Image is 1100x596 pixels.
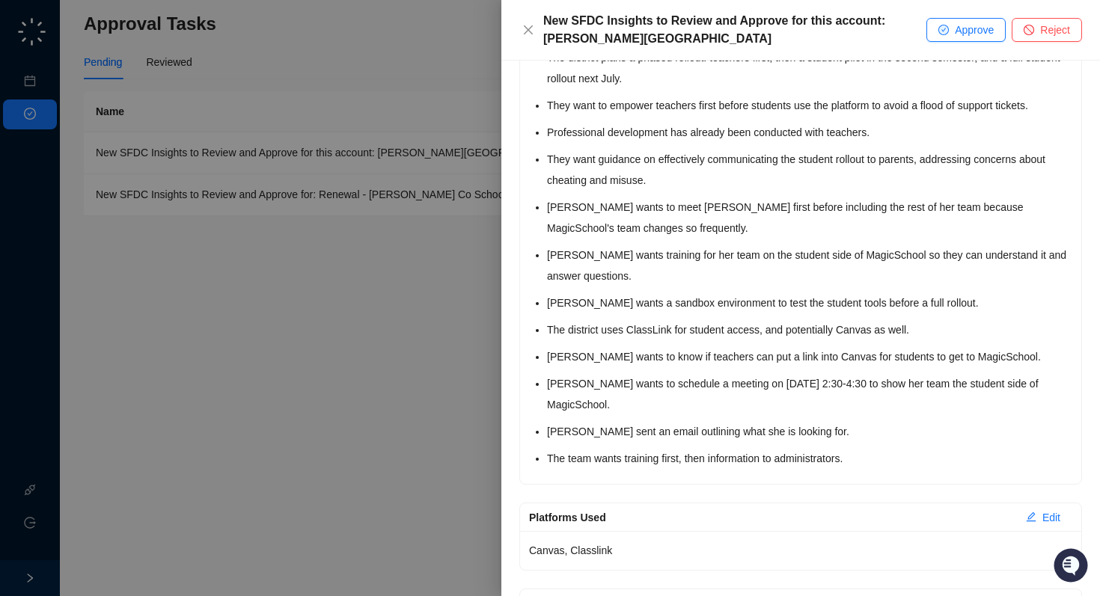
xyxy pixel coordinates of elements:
a: 📚Docs [9,203,61,230]
li: [PERSON_NAME] wants to schedule a meeting on [DATE] 2:30-4:30 to show her team the student side o... [547,373,1072,415]
p: Canvas, Classlink [529,540,1072,561]
li: Professional development has already been conducted with teachers. [547,122,1072,143]
span: Edit [1042,509,1060,526]
div: 📚 [15,211,27,223]
li: The district uses ClassLink for student access, and potentially Canvas as well. [547,319,1072,340]
div: New SFDC Insights to Review and Approve for this account: [PERSON_NAME][GEOGRAPHIC_DATA] [543,12,926,48]
span: Pylon [149,246,181,257]
li: [PERSON_NAME] wants training for her team on the student side of MagicSchool so they can understa... [547,245,1072,286]
div: Platforms Used [529,509,1014,526]
li: [PERSON_NAME] wants to meet [PERSON_NAME] first before including the rest of her team because Mag... [547,197,1072,239]
button: Close [519,21,537,39]
a: Powered byPylon [106,245,181,257]
button: Reject [1012,18,1082,42]
p: Welcome 👋 [15,60,272,84]
div: We're available if you need us! [51,150,189,162]
img: 5124521997842_fc6d7dfcefe973c2e489_88.png [15,135,42,162]
div: Start new chat [51,135,245,150]
button: Approve [926,18,1006,42]
button: Edit [1014,506,1072,529]
h2: How can we help? [15,84,272,108]
li: They want guidance on effectively communicating the student rollout to parents, addressing concer... [547,149,1072,191]
li: [PERSON_NAME] wants to know if teachers can put a link into Canvas for students to get to MagicSc... [547,346,1072,367]
img: Swyft AI [15,15,45,45]
span: edit [1026,511,1036,522]
button: Start new chat [254,140,272,158]
span: Status [82,209,115,224]
li: [PERSON_NAME] wants a sandbox environment to test the student tools before a full rollout. [547,292,1072,313]
div: 📶 [67,211,79,223]
span: Approve [955,22,994,38]
iframe: Open customer support [1052,547,1093,587]
span: Docs [30,209,55,224]
span: stop [1024,25,1034,35]
a: 📶Status [61,203,121,230]
span: Reject [1040,22,1070,38]
span: check-circle [938,25,949,35]
li: The team wants training first, then information to administrators. [547,448,1072,469]
span: close [522,24,534,36]
li: They want to empower teachers first before students use the platform to avoid a flood of support ... [547,95,1072,116]
li: The district plans a phased rollout: teachers first, then a student pilot in the second semester,... [547,47,1072,89]
li: [PERSON_NAME] sent an email outlining what she is looking for. [547,421,1072,442]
